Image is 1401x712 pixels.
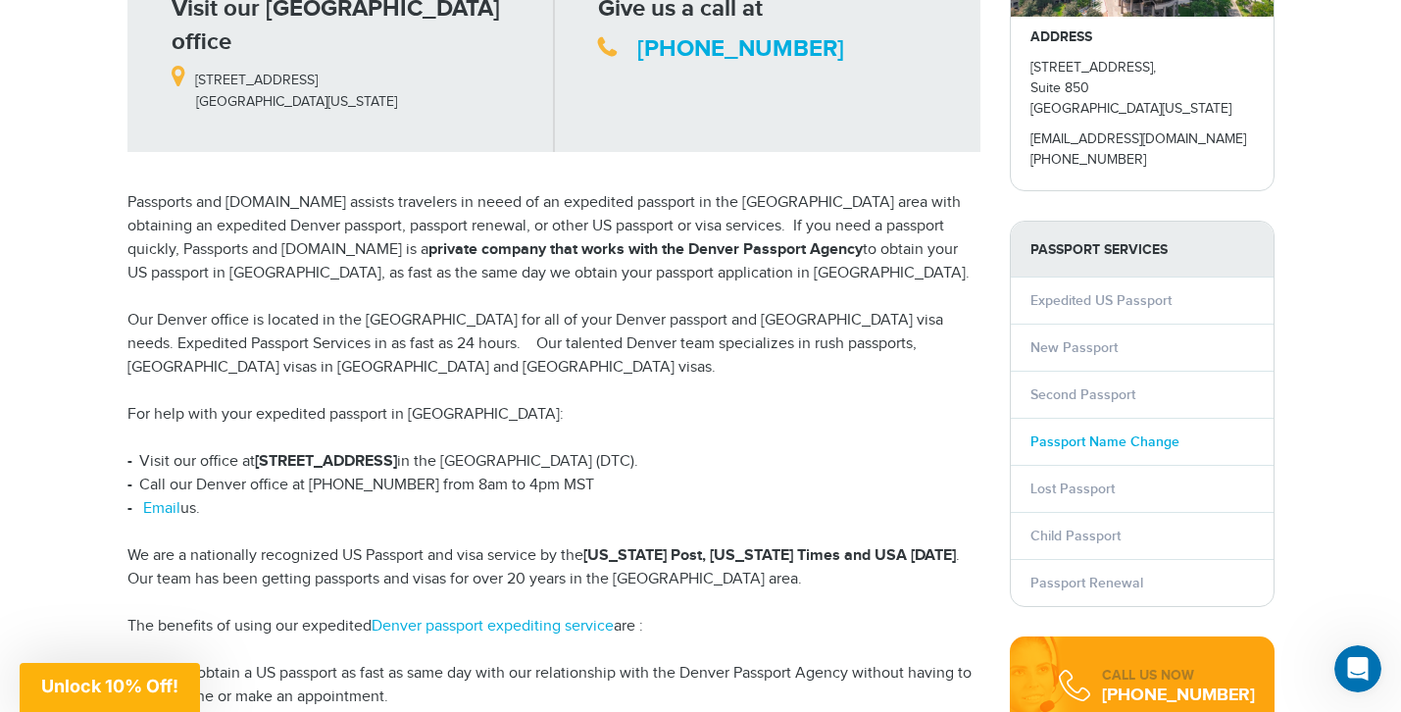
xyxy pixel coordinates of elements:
[1030,28,1092,45] strong: ADDRESS
[428,240,863,259] strong: private company that works with the Denver Passport Agency
[1030,481,1115,497] a: Lost Passport
[127,662,980,709] li: You can obtain a US passport as fast as same day with our relationship with the Denver Passport A...
[143,499,180,518] a: Email
[1030,528,1121,544] a: Child Passport
[255,452,397,471] strong: [STREET_ADDRESS]
[637,34,844,63] a: [PHONE_NUMBER]
[1030,58,1254,120] p: [STREET_ADDRESS], Suite 850 [GEOGRAPHIC_DATA][US_STATE]
[41,676,178,696] span: Unlock 10% Off!
[127,615,980,638] p: The benefits of using our expedited are :
[1102,686,1255,705] div: [PHONE_NUMBER]
[1030,386,1135,403] a: Second Passport
[127,450,980,474] li: Visit our office at in the [GEOGRAPHIC_DATA] (DTC).
[1030,150,1254,171] p: [PHONE_NUMBER]
[372,617,614,636] a: Denver passport expediting service
[583,546,956,565] strong: [US_STATE] Post, [US_STATE] Times and USA [DATE]
[1030,339,1118,356] a: New Passport
[1030,575,1143,591] a: Passport Renewal
[20,663,200,712] div: Unlock 10% Off!
[1030,292,1172,309] a: Expedited US Passport
[127,309,980,380] p: Our Denver office is located in the [GEOGRAPHIC_DATA] for all of your Denver passport and [GEOGRA...
[1030,433,1179,450] a: Passport Name Change
[127,403,980,427] p: For help with your expedited passport in [GEOGRAPHIC_DATA]:
[1102,666,1255,686] div: CALL US NOW
[127,497,980,521] li: us.
[1011,222,1274,278] strong: PASSPORT SERVICES
[127,191,980,285] p: Passports and [DOMAIN_NAME] assists travelers in neeed of an expedited passport in the [GEOGRAPHI...
[172,59,539,112] p: [STREET_ADDRESS] [GEOGRAPHIC_DATA][US_STATE]
[127,544,980,591] p: We are a nationally recognized US Passport and visa service by the . Our team has been getting pa...
[1334,645,1381,692] iframe: Intercom live chat
[127,474,980,497] li: Call our Denver office at [PHONE_NUMBER] from 8am to 4pm MST
[1030,131,1246,147] a: [EMAIL_ADDRESS][DOMAIN_NAME]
